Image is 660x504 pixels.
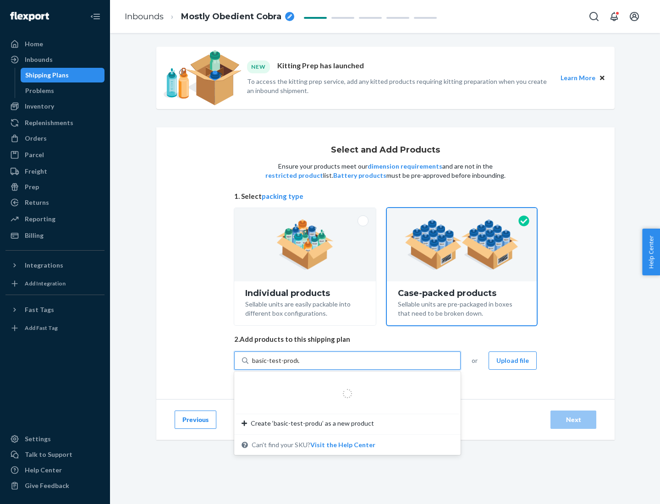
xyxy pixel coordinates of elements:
[625,7,643,26] button: Open account menu
[5,321,104,335] a: Add Fast Tag
[5,447,104,462] a: Talk to Support
[25,102,54,111] div: Inventory
[585,7,603,26] button: Open Search Box
[642,229,660,275] button: Help Center
[117,3,302,30] ol: breadcrumbs
[265,171,323,180] button: restricted product
[277,60,364,73] p: Kitting Prep has launched
[605,7,623,26] button: Open notifications
[25,231,44,240] div: Billing
[252,356,299,365] input: Create ‘basic-test-produ’ as a new productCan't find your SKU?Visit the Help Center
[5,164,104,179] a: Freight
[25,214,55,224] div: Reporting
[234,334,537,344] span: 2. Add products to this shipping plan
[25,481,69,490] div: Give Feedback
[25,324,58,332] div: Add Fast Tag
[25,466,62,475] div: Help Center
[405,219,519,270] img: case-pack.59cecea509d18c883b923b81aeac6d0b.png
[398,298,526,318] div: Sellable units are pre-packaged in boxes that need to be broken down.
[5,276,104,291] a: Add Integration
[5,99,104,114] a: Inventory
[86,7,104,26] button: Close Navigation
[25,182,39,192] div: Prep
[398,289,526,298] div: Case-packed products
[262,192,303,201] button: packing type
[5,432,104,446] a: Settings
[21,68,105,82] a: Shipping Plans
[5,52,104,67] a: Inbounds
[25,434,51,444] div: Settings
[247,77,552,95] p: To access the kitting prep service, add any kitted products requiring kitting preparation when yo...
[25,450,72,459] div: Talk to Support
[368,162,442,171] button: dimension requirements
[25,279,66,287] div: Add Integration
[5,115,104,130] a: Replenishments
[310,440,375,449] button: Create ‘basic-test-produ’ as a new productCan't find your SKU?
[5,302,104,317] button: Fast Tags
[25,55,53,64] div: Inbounds
[251,419,374,428] span: Create ‘basic-test-produ’ as a new product
[245,289,365,298] div: Individual products
[5,180,104,194] a: Prep
[234,192,537,201] span: 1. Select
[25,150,44,159] div: Parcel
[125,11,164,22] a: Inbounds
[245,298,365,318] div: Sellable units are easily packable into different box configurations.
[25,86,54,95] div: Problems
[276,219,334,270] img: individual-pack.facf35554cb0f1810c75b2bd6df2d64e.png
[25,305,54,314] div: Fast Tags
[25,261,63,270] div: Integrations
[331,146,440,155] h1: Select and Add Products
[25,71,69,80] div: Shipping Plans
[21,83,105,98] a: Problems
[25,39,43,49] div: Home
[247,60,270,73] div: NEW
[489,351,537,370] button: Upload file
[550,411,596,429] button: Next
[181,11,281,23] span: Mostly Obedient Cobra
[10,12,49,21] img: Flexport logo
[5,148,104,162] a: Parcel
[25,167,47,176] div: Freight
[252,440,375,449] span: Can't find your SKU?
[5,212,104,226] a: Reporting
[25,118,73,127] div: Replenishments
[5,258,104,273] button: Integrations
[264,162,506,180] p: Ensure your products meet our and are not in the list. must be pre-approved before inbounding.
[25,198,49,207] div: Returns
[558,415,588,424] div: Next
[5,478,104,493] button: Give Feedback
[5,195,104,210] a: Returns
[5,37,104,51] a: Home
[472,356,478,365] span: or
[5,131,104,146] a: Orders
[25,134,47,143] div: Orders
[333,171,386,180] button: Battery products
[175,411,216,429] button: Previous
[561,73,595,83] button: Learn More
[5,463,104,477] a: Help Center
[5,228,104,243] a: Billing
[597,73,607,83] button: Close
